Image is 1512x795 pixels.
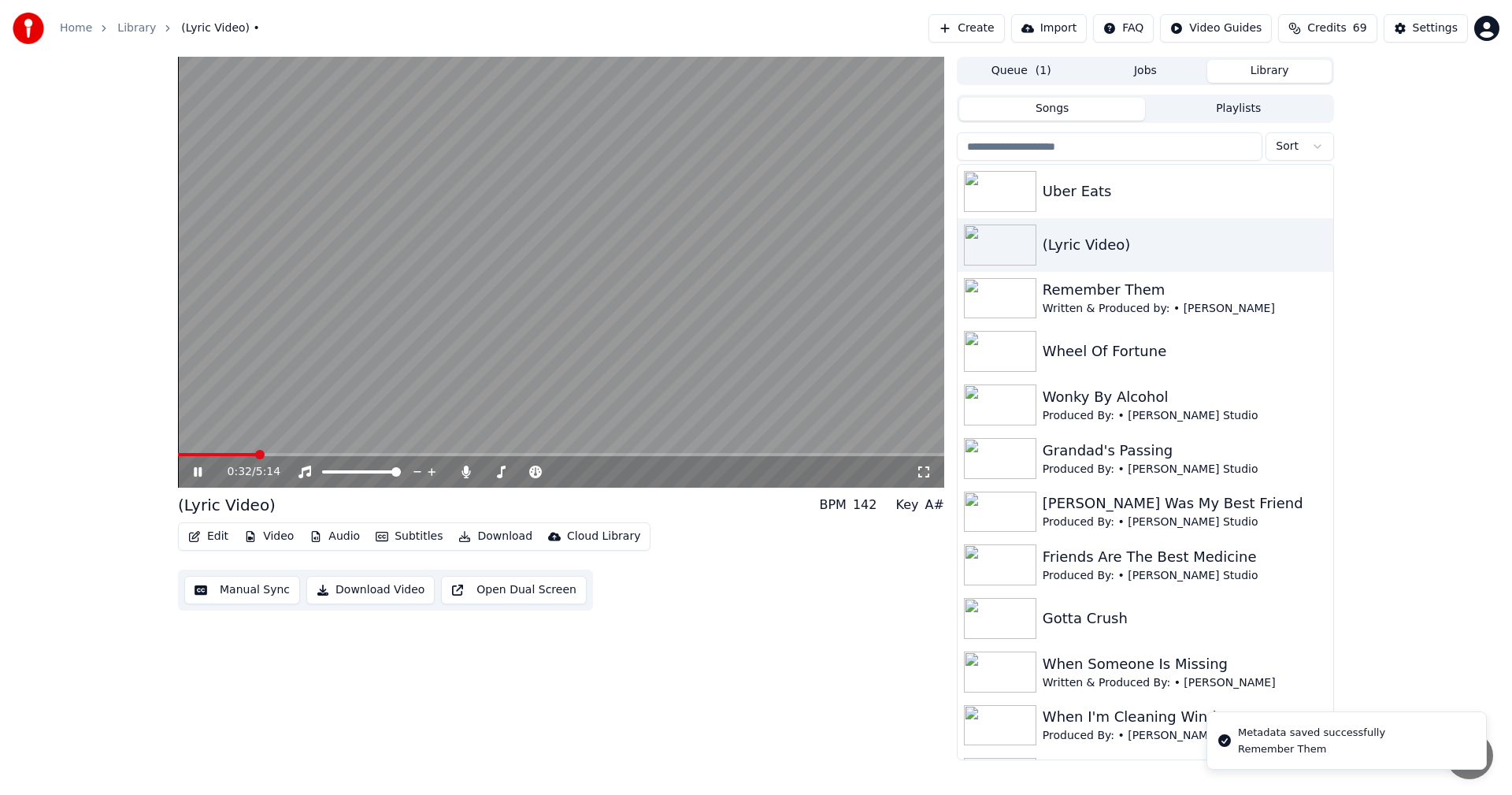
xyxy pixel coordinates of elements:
button: Manual Sync [184,576,300,604]
span: 5:14 [256,464,280,480]
div: [PERSON_NAME] Was My Best Friend [1043,492,1327,515]
div: 142 [853,496,877,515]
button: Credits69 [1278,14,1377,43]
button: Download Video [306,576,435,604]
div: A# [925,496,943,515]
div: Wheel Of Fortune [1043,340,1327,362]
span: Credits [1307,20,1346,36]
div: Key [895,496,918,515]
span: 0:32 [228,464,252,480]
button: Jobs [1084,60,1208,83]
span: 69 [1353,20,1367,36]
button: Video [238,526,300,548]
div: Metadata saved successfully [1238,725,1385,741]
div: Produced By: • [PERSON_NAME] Studio [1043,515,1327,530]
button: Download [452,526,539,548]
div: Produced By: • [PERSON_NAME] Studio [1043,462,1327,477]
div: Produced By: • [PERSON_NAME] Studio [1043,568,1327,584]
div: Grandad's Passing [1043,440,1327,462]
div: When I'm Cleaning Windows [1043,706,1327,728]
div: Cloud Library [567,529,640,544]
div: Written & Produced by: • [PERSON_NAME] [1043,301,1327,317]
div: Friends Are The Best Medicine [1043,546,1327,568]
div: Written & Produced By: • [PERSON_NAME] [1043,675,1327,691]
nav: breadcrumb [60,20,260,36]
button: Import [1011,14,1087,43]
button: Video Guides [1160,14,1272,43]
div: Produced By: • [PERSON_NAME] Studio [1043,728,1327,744]
a: Home [60,20,92,36]
div: Uber Eats [1043,180,1327,202]
button: Audio [303,526,366,548]
div: Settings [1413,20,1458,36]
button: Songs [959,98,1146,121]
span: Sort [1276,139,1299,154]
button: Subtitles [369,526,449,548]
button: Open Dual Screen [441,576,587,604]
button: Create [928,14,1005,43]
button: Edit [182,526,235,548]
img: youka [13,13,44,44]
span: (Lyric Video) • [181,20,259,36]
div: / [228,464,265,480]
span: ( 1 ) [1036,63,1051,79]
button: Library [1207,60,1332,83]
a: Library [117,20,156,36]
div: Remember Them [1238,742,1385,756]
div: Remember Them [1043,279,1327,301]
div: When Someone Is Missing [1043,653,1327,675]
div: Gotta Crush [1043,607,1327,630]
div: BPM [819,496,846,515]
button: Settings [1384,14,1468,43]
div: (Lyric Video) [178,494,276,516]
button: Playlists [1145,98,1332,121]
button: FAQ [1093,14,1154,43]
div: Produced By: • [PERSON_NAME] Studio [1043,408,1327,424]
div: Wonky By Alcohol [1043,386,1327,408]
div: (Lyric Video) [1043,234,1327,256]
button: Queue [959,60,1084,83]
